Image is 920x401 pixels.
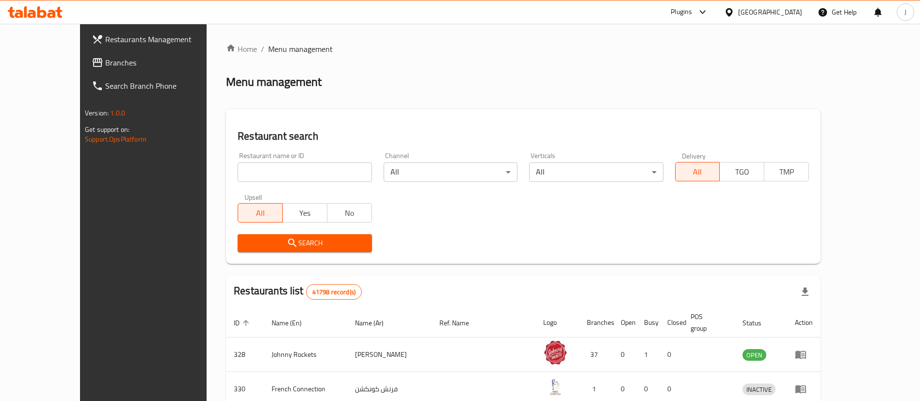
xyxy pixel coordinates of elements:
th: Action [787,308,821,337]
div: Menu [795,349,813,360]
button: All [238,203,283,223]
a: Branches [84,51,234,74]
button: All [675,162,720,181]
div: Menu [795,383,813,395]
button: No [327,203,372,223]
div: Export file [793,280,817,304]
a: Support.OpsPlatform [85,133,146,145]
td: 328 [226,337,264,372]
label: Upsell [244,193,262,200]
th: Open [613,308,636,337]
button: TGO [719,162,764,181]
span: Get support on: [85,123,129,136]
span: Name (Ar) [355,317,396,329]
span: All [679,165,716,179]
th: Busy [636,308,660,337]
div: Total records count [306,284,362,300]
li: / [261,43,264,55]
span: INACTIVE [742,384,775,395]
nav: breadcrumb [226,43,821,55]
span: J [904,7,906,17]
h2: Restaurant search [238,129,809,144]
button: Yes [282,203,327,223]
span: All [242,206,279,220]
th: Logo [535,308,579,337]
h2: Restaurants list [234,284,362,300]
span: TGO [724,165,760,179]
span: 41798 record(s) [307,288,361,297]
div: All [384,162,517,182]
td: 0 [660,337,683,372]
td: 0 [613,337,636,372]
a: Search Branch Phone [84,74,234,97]
span: ID [234,317,252,329]
span: No [331,206,368,220]
a: Home [226,43,257,55]
td: 37 [579,337,613,372]
input: Search for restaurant name or ID.. [238,162,371,182]
div: [GEOGRAPHIC_DATA] [738,7,802,17]
button: Search [238,234,371,252]
th: Closed [660,308,683,337]
img: French Connection [543,375,567,399]
div: All [529,162,663,182]
span: Ref. Name [439,317,482,329]
span: OPEN [742,350,766,361]
td: 1 [636,337,660,372]
label: Delivery [682,152,706,159]
div: OPEN [742,349,766,361]
span: Branches [105,57,226,68]
button: TMP [764,162,809,181]
span: POS group [691,311,723,334]
span: Version: [85,107,109,119]
td: Johnny Rockets [264,337,347,372]
span: TMP [768,165,805,179]
div: Plugins [671,6,692,18]
img: Johnny Rockets [543,340,567,365]
a: Restaurants Management [84,28,234,51]
h2: Menu management [226,74,322,90]
span: 1.0.0 [110,107,125,119]
span: Status [742,317,774,329]
span: Search [245,237,364,249]
span: Menu management [268,43,333,55]
span: Name (En) [272,317,314,329]
span: Yes [287,206,323,220]
th: Branches [579,308,613,337]
span: Search Branch Phone [105,80,226,92]
span: Restaurants Management [105,33,226,45]
td: [PERSON_NAME] [347,337,432,372]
